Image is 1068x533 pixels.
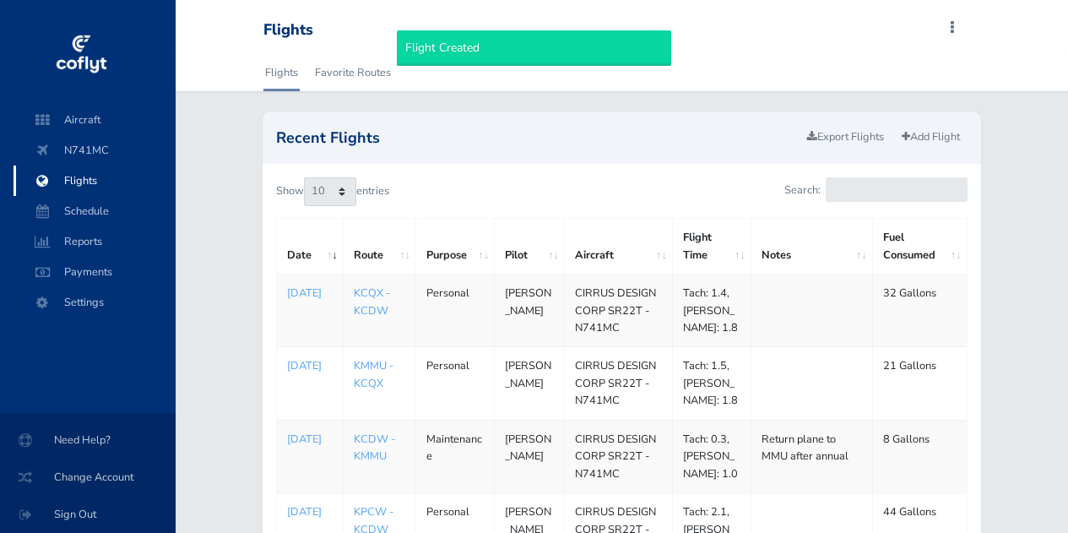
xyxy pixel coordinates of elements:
th: Aircraft: activate to sort column ascending [565,219,673,275]
td: [PERSON_NAME] [495,347,565,420]
a: Flights [263,54,300,91]
span: Change Account [20,462,155,492]
span: Aircraft [30,105,159,135]
a: Favorite Routes [313,54,393,91]
a: [DATE] [287,285,333,302]
a: [DATE] [287,431,333,448]
h2: Recent Flights [276,130,800,145]
td: Maintenance [416,420,495,492]
td: 21 Gallons [873,347,968,420]
a: [DATE] [287,357,333,374]
td: 32 Gallons [873,275,968,347]
td: Tach: 0.3, [PERSON_NAME]: 1.0 [673,420,751,492]
th: Notes: activate to sort column ascending [751,219,873,275]
select: Showentries [304,177,356,206]
span: Need Help? [20,425,155,455]
td: Tach: 1.4, [PERSON_NAME]: 1.8 [673,275,751,347]
div: Flight Created [397,30,671,66]
th: Fuel Consumed: activate to sort column ascending [873,219,968,275]
span: Payments [30,257,159,287]
td: [PERSON_NAME] [495,275,565,347]
img: coflyt logo [53,30,109,80]
td: CIRRUS DESIGN CORP SR22T - N741MC [565,275,673,347]
span: Schedule [30,196,159,226]
td: Personal [416,275,495,347]
a: KCDW - KMMU [354,432,395,464]
th: Route: activate to sort column ascending [344,219,416,275]
td: Personal [416,347,495,420]
span: Sign Out [20,499,155,530]
span: Flights [30,166,159,196]
a: KMMU - KCQX [354,358,393,390]
td: CIRRUS DESIGN CORP SR22T - N741MC [565,420,673,492]
div: Flights [263,21,313,40]
td: 8 Gallons [873,420,968,492]
label: Show entries [276,177,389,206]
a: KCQX - KCDW [354,286,390,318]
span: N741MC [30,135,159,166]
th: Flight Time: activate to sort column ascending [673,219,751,275]
a: [DATE] [287,503,333,520]
td: [PERSON_NAME] [495,420,565,492]
span: Settings [30,287,159,318]
th: Date: activate to sort column ascending [277,219,344,275]
a: Export Flights [800,125,892,150]
td: Tach: 1.5, [PERSON_NAME]: 1.8 [673,347,751,420]
label: Search: [784,177,968,202]
a: Add Flight [894,125,968,150]
span: Reports [30,226,159,257]
th: Purpose: activate to sort column ascending [416,219,495,275]
td: CIRRUS DESIGN CORP SR22T - N741MC [565,347,673,420]
th: Pilot: activate to sort column ascending [495,219,565,275]
input: Search: [826,177,968,202]
td: Return plane to MMU after annual [751,420,873,492]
